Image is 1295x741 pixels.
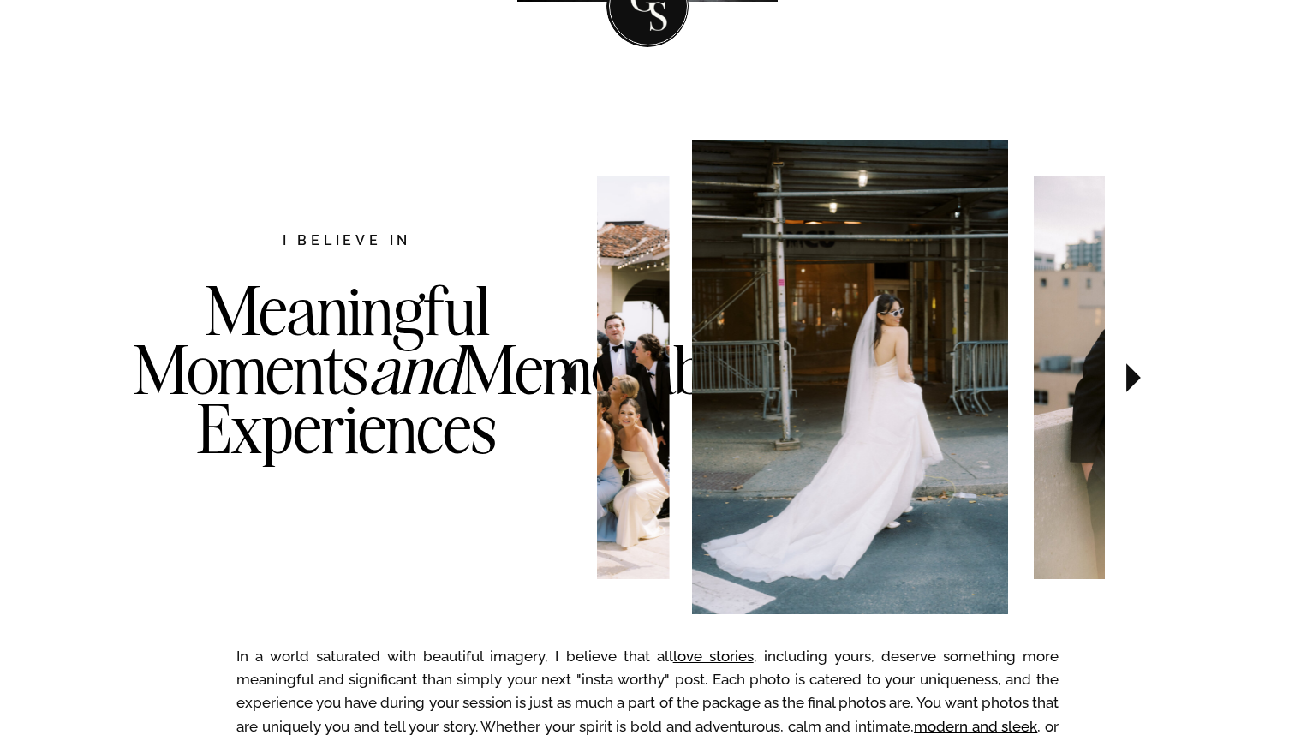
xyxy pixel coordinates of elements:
a: modern and sleek [914,718,1037,735]
h3: Meaningful Moments Memorable Experiences [133,281,561,528]
i: and [368,327,461,411]
img: Wedding party cheering for the bride and groom [401,176,669,578]
h2: I believe in [192,230,502,254]
a: love stories [673,648,754,665]
img: Bride in New York City with her dress train trailing behind her [693,140,1009,614]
